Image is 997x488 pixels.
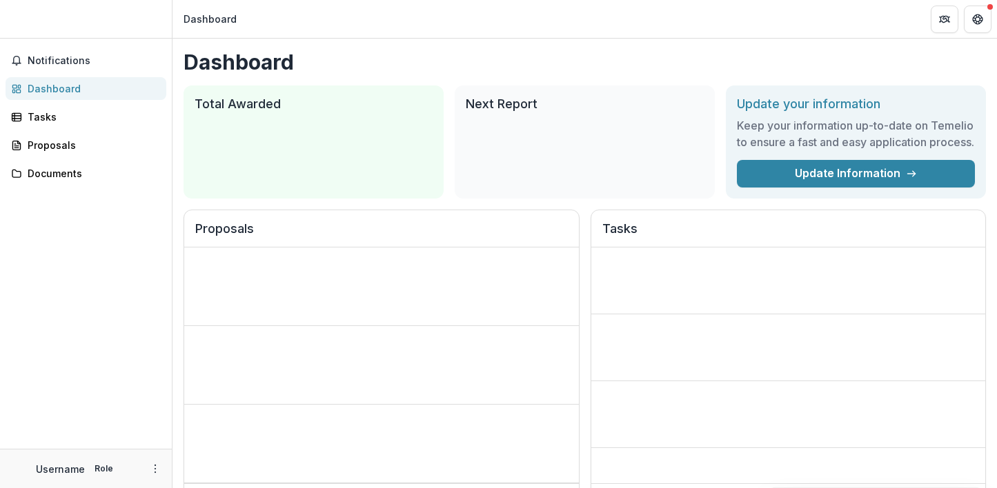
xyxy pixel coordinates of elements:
[6,77,166,100] a: Dashboard
[931,6,958,33] button: Partners
[737,96,975,112] h2: Update your information
[28,55,161,67] span: Notifications
[6,105,166,128] a: Tasks
[6,134,166,156] a: Proposals
[184,12,237,26] div: Dashboard
[28,138,155,152] div: Proposals
[195,96,433,112] h2: Total Awarded
[90,462,117,475] p: Role
[602,221,975,247] h2: Tasks
[184,50,986,74] h1: Dashboard
[6,50,166,72] button: Notifications
[28,81,155,96] div: Dashboard
[28,166,155,181] div: Documents
[36,462,85,476] p: Username
[737,160,975,187] a: Update Information
[178,9,242,29] nav: breadcrumb
[195,221,568,247] h2: Proposals
[28,110,155,124] div: Tasks
[466,96,704,112] h2: Next Report
[964,6,991,33] button: Get Help
[6,162,166,185] a: Documents
[147,460,164,477] button: More
[737,117,975,150] h3: Keep your information up-to-date on Temelio to ensure a fast and easy application process.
